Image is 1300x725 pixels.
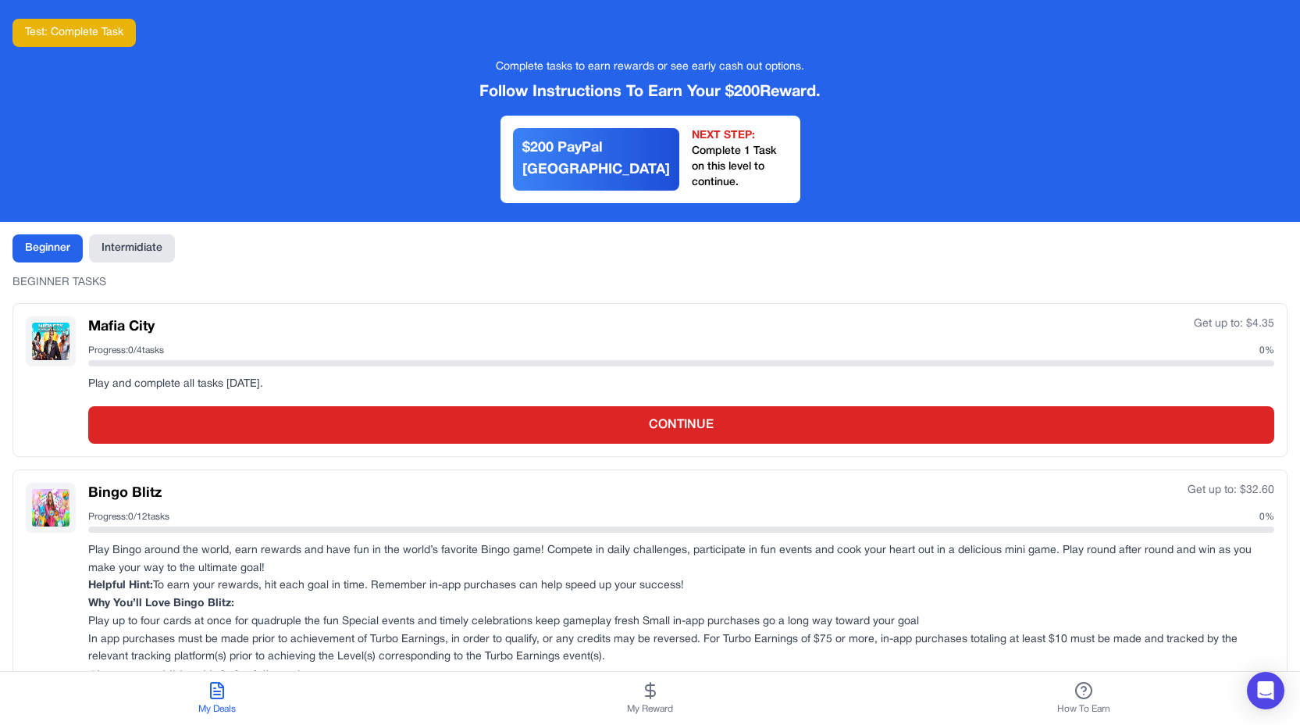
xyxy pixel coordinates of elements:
div: Follow Instructions To Earn Your $ 200 Reward. [12,81,1288,103]
img: Bingo Blitz [32,489,69,527]
h3: Bingo Blitz [88,483,162,505]
img: Mafia City [32,323,69,360]
strong: Helpful Hint: [88,580,153,591]
p: In app purchases must be made prior to achievement of Turbo Earnings, in order to qualify, or any... [88,631,1274,667]
div: BEGINNER TASKS [12,275,1288,291]
strong: Why You’ll Love Bingo Blitz: [88,598,234,609]
div: NEXT STEP: [692,128,788,144]
div: Get up to: $ 4.35 [1194,316,1274,332]
span: Progress: 0 / 12 tasks [88,511,169,523]
button: Intermidiate [89,234,175,262]
div: Open Intercom Messenger [1247,672,1284,709]
span: 0 % [1259,345,1274,357]
p: Play Bingo around the world, earn rewards and have fun in the world’s favorite Bingo game! Compet... [88,542,1274,578]
span: Progress: 0 / 4 tasks [88,345,164,357]
h3: Mafia City [88,316,155,338]
span: How To Earn [1057,703,1110,716]
p: Play and complete all tasks [DATE]. [88,376,1274,394]
button: How To Earn [867,672,1300,725]
div: Complete tasks to earn rewards or see early cash out options. [12,59,1288,75]
button: My Reward [433,672,867,725]
p: Play up to four cards at once for quadruple the fun Special events and timely celebrations keep g... [88,542,1274,686]
em: Please see additional info for full requirements. [88,669,347,681]
button: CONTINUE [88,406,1274,444]
div: $ 200 PayPal [GEOGRAPHIC_DATA] [522,137,670,181]
span: 0 % [1259,511,1274,523]
button: Beginner [12,234,83,262]
span: My Deals [198,703,236,716]
button: Test: Complete Task [12,19,136,47]
span: My Reward [627,703,673,716]
div: Complete 1 Task on this level to continue. [692,144,788,191]
div: Get up to: $ 32.60 [1188,483,1274,498]
p: To earn your rewards, hit each goal in time. Remember in-app purchases can help speed up your suc... [88,577,1274,595]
